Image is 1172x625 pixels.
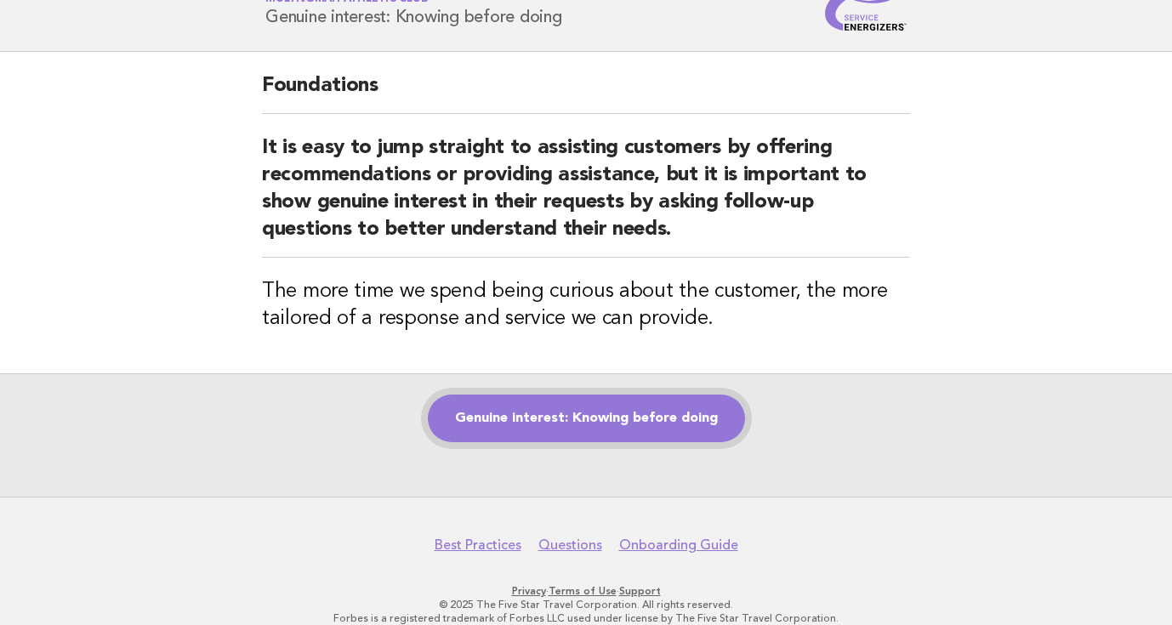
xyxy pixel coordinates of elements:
[428,395,745,442] a: Genuine interest: Knowing before doing
[262,72,910,114] h2: Foundations
[538,537,602,554] a: Questions
[65,611,1107,625] p: Forbes is a registered trademark of Forbes LLC used under license by The Five Star Travel Corpora...
[65,598,1107,611] p: © 2025 The Five Star Travel Corporation. All rights reserved.
[549,585,617,597] a: Terms of Use
[65,584,1107,598] p: · ·
[619,585,661,597] a: Support
[435,537,521,554] a: Best Practices
[512,585,546,597] a: Privacy
[619,537,738,554] a: Onboarding Guide
[262,278,910,332] h3: The more time we spend being curious about the customer, the more tailored of a response and serv...
[262,134,910,258] h2: It is easy to jump straight to assisting customers by offering recommendations or providing assis...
